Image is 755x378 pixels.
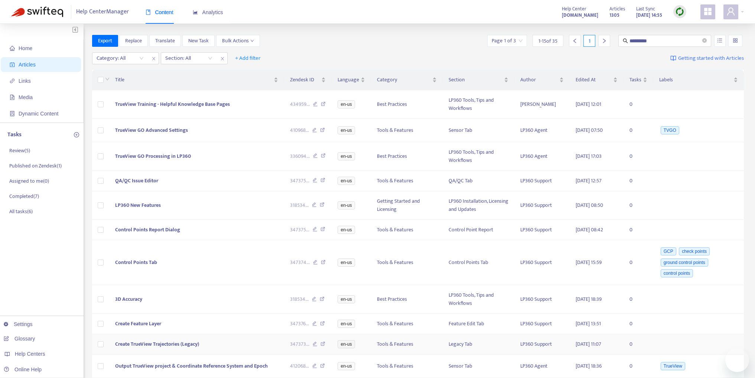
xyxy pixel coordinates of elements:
span: left [572,38,577,43]
span: Dynamic Content [19,111,58,117]
span: Labels [659,76,732,84]
td: QA/QC Tab [443,171,514,191]
span: en-us [338,100,355,108]
td: LP360 Support [514,191,569,220]
span: Title [115,76,272,84]
td: Tools & Features [371,355,443,378]
span: ground control points [661,258,708,267]
span: unordered-list [717,38,722,43]
a: Online Help [4,366,42,372]
span: 347375 ... [290,226,309,234]
p: Completed ( 7 ) [9,192,39,200]
span: Tasks [629,76,641,84]
span: + Add filter [235,54,261,63]
td: Tools & Features [371,171,443,191]
td: LP360 Agent [514,142,569,171]
td: LP360 Support [514,314,569,334]
span: Articles [609,5,625,13]
td: LP360 Tools, Tips and Workflows [443,285,514,314]
span: en-us [338,258,355,267]
span: Edited At [576,76,612,84]
td: 0 [624,355,653,378]
td: LP360 Support [514,171,569,191]
td: Getting Started and Licensing [371,191,443,220]
span: check points [679,247,710,255]
th: Author [514,70,569,90]
span: en-us [338,362,355,370]
span: 412068 ... [290,362,309,370]
img: Swifteq [11,7,63,17]
button: Translate [149,35,181,47]
a: Getting started with Articles [670,52,744,64]
span: en-us [338,177,355,185]
button: Export [92,35,118,47]
span: Export [98,37,112,45]
span: [DATE] 15:59 [576,258,602,267]
td: 0 [624,285,653,314]
span: Bulk Actions [222,37,254,45]
span: 410968 ... [290,126,309,134]
span: plus-circle [74,132,79,137]
span: Language [338,76,359,84]
span: home [10,46,15,51]
span: 347374 ... [290,258,310,267]
span: Output TrueView project & Coordinate Reference System and Epoch [115,362,268,370]
th: Zendesk ID [284,70,332,90]
span: Section [449,76,502,84]
span: Control Points Report Dialog [115,225,180,234]
span: [DATE] 11:07 [576,340,601,348]
td: LP360 Agent [514,119,569,142]
td: 0 [624,334,653,355]
span: en-us [338,320,355,328]
span: New Task [188,37,209,45]
span: control points [661,269,693,277]
td: 0 [624,240,653,286]
td: LP360 Support [514,285,569,314]
span: [DATE] 08:50 [576,201,603,209]
span: area-chart [193,10,198,15]
td: Sensor Tab [443,355,514,378]
span: [DATE] 13:51 [576,319,601,328]
span: down [250,39,254,43]
span: 336094 ... [290,152,310,160]
span: close-circle [702,38,707,45]
span: TrueView Training - Helpful Knowledge Base Pages [115,100,230,108]
span: [DATE] 12:57 [576,176,602,185]
span: Category [377,76,431,84]
span: Control Points Tab [115,258,157,267]
span: link [10,78,15,84]
span: close [218,54,227,63]
td: 0 [624,191,653,220]
button: + Add filter [230,52,266,64]
p: Review ( 5 ) [9,147,30,154]
span: Analytics [193,9,223,15]
button: Bulk Actionsdown [216,35,260,47]
span: Translate [155,37,175,45]
span: Content [146,9,173,15]
span: right [602,38,607,43]
span: en-us [338,126,355,134]
td: Best Practices [371,285,443,314]
span: TrueView GO Advanced Settings [115,126,188,134]
td: LP360 Tools, Tips and Workflows [443,90,514,119]
span: down [105,77,110,81]
span: 1 - 15 of 35 [538,37,557,45]
th: Category [371,70,443,90]
span: [DATE] 08:42 [576,225,603,234]
span: en-us [338,152,355,160]
span: en-us [338,226,355,234]
td: Control Points Tab [443,240,514,286]
td: 0 [624,220,653,240]
span: close [149,54,159,63]
span: Help Center Manager [76,5,129,19]
td: Best Practices [371,142,443,171]
td: Tools & Features [371,240,443,286]
img: sync.dc5367851b00ba804db3.png [675,7,684,16]
th: Language [332,70,371,90]
span: Create TrueView Trajectories (Legacy) [115,340,199,348]
span: GCP [661,247,676,255]
td: 0 [624,119,653,142]
span: book [146,10,151,15]
span: 318534 ... [290,201,309,209]
a: Settings [4,321,33,327]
